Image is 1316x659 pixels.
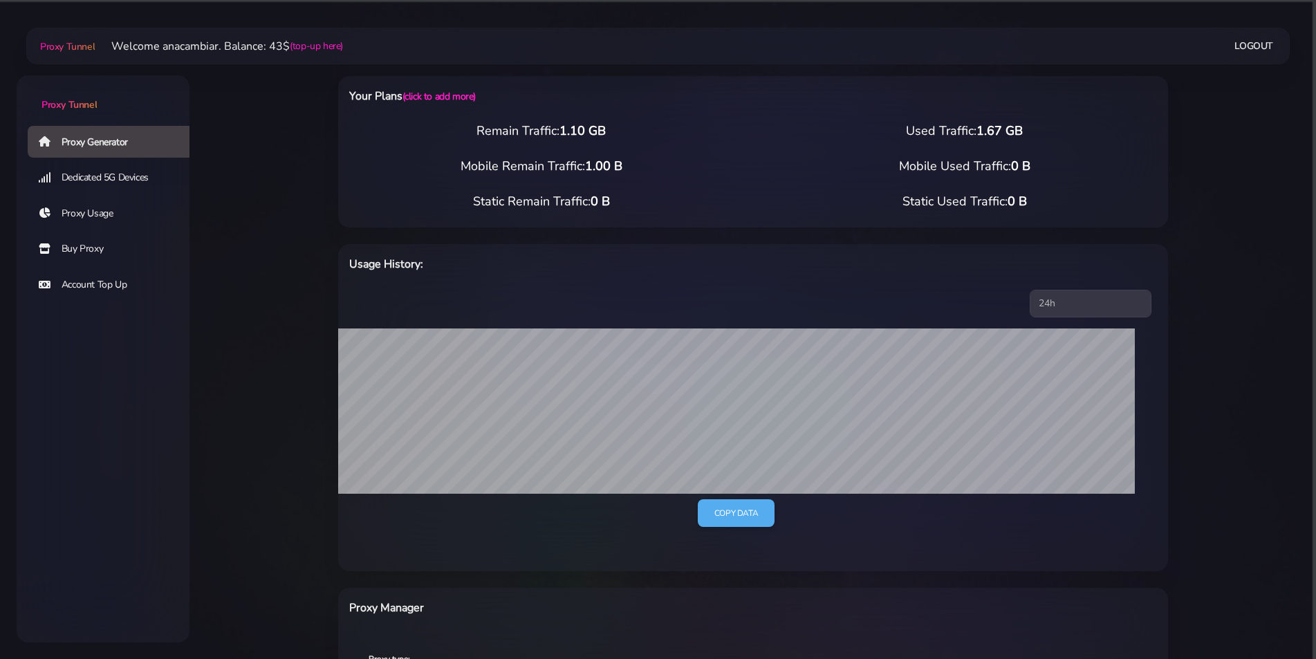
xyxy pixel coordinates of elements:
span: 1.00 B [585,158,622,174]
a: Account Top Up [28,269,201,301]
h6: Proxy Manager [349,599,813,617]
span: 0 B [1011,158,1030,174]
a: Proxy Tunnel [17,75,189,112]
span: 0 B [591,193,610,210]
span: Proxy Tunnel [40,40,95,53]
a: Proxy Generator [28,126,201,158]
span: 0 B [1008,193,1027,210]
a: Proxy Tunnel [37,35,95,57]
a: (top-up here) [290,39,343,53]
span: 1.10 GB [559,122,606,139]
a: Logout [1234,33,1273,59]
span: Proxy Tunnel [41,98,97,111]
a: Dedicated 5G Devices [28,162,201,194]
iframe: Webchat Widget [1249,592,1299,642]
a: Proxy Usage [28,198,201,230]
a: Buy Proxy [28,233,201,265]
div: Used Traffic: [753,122,1176,140]
div: Mobile Used Traffic: [753,157,1176,176]
span: 1.67 GB [976,122,1023,139]
div: Static Remain Traffic: [330,192,753,211]
h6: Usage History: [349,255,813,273]
div: Static Used Traffic: [753,192,1176,211]
h6: Your Plans [349,87,813,105]
li: Welcome anacambiar. Balance: 43$ [95,38,343,55]
a: Copy data [698,499,775,528]
a: (click to add more) [402,90,476,103]
div: Mobile Remain Traffic: [330,157,753,176]
div: Remain Traffic: [330,122,753,140]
